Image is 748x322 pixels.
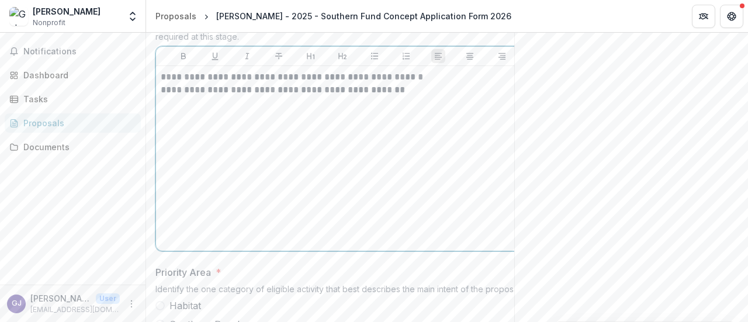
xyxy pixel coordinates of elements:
[12,300,22,307] div: Galen Johnson
[23,69,131,81] div: Dashboard
[23,47,136,57] span: Notifications
[155,10,196,22] div: Proposals
[495,49,509,63] button: Align Right
[30,292,91,304] p: [PERSON_NAME]
[463,49,477,63] button: Align Center
[96,293,120,304] p: User
[240,49,254,63] button: Italicize
[208,49,222,63] button: Underline
[151,8,201,25] a: Proposals
[399,49,413,63] button: Ordered List
[124,297,138,311] button: More
[5,65,141,85] a: Dashboard
[155,265,211,279] p: Priority Area
[335,49,349,63] button: Heading 2
[9,7,28,26] img: Galen Johnson
[169,299,201,313] span: Habitat
[23,141,131,153] div: Documents
[30,304,120,315] p: [EMAIL_ADDRESS][DOMAIN_NAME]
[216,10,511,22] div: [PERSON_NAME] - 2025 - Southern Fund Concept Application Form 2026
[720,5,743,28] button: Get Help
[5,89,141,109] a: Tasks
[304,49,318,63] button: Heading 1
[5,42,141,61] button: Notifications
[692,5,715,28] button: Partners
[5,113,141,133] a: Proposals
[124,5,141,28] button: Open entity switcher
[155,284,529,299] div: Identify the one category of eligible activity that best describes the main intent of the proposal.
[176,49,191,63] button: Bold
[151,8,516,25] nav: breadcrumb
[5,137,141,157] a: Documents
[23,117,131,129] div: Proposals
[368,49,382,63] button: Bullet List
[33,5,101,18] div: [PERSON_NAME]
[272,49,286,63] button: Strike
[23,93,131,105] div: Tasks
[431,49,445,63] button: Align Left
[33,18,65,28] span: Nonprofit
